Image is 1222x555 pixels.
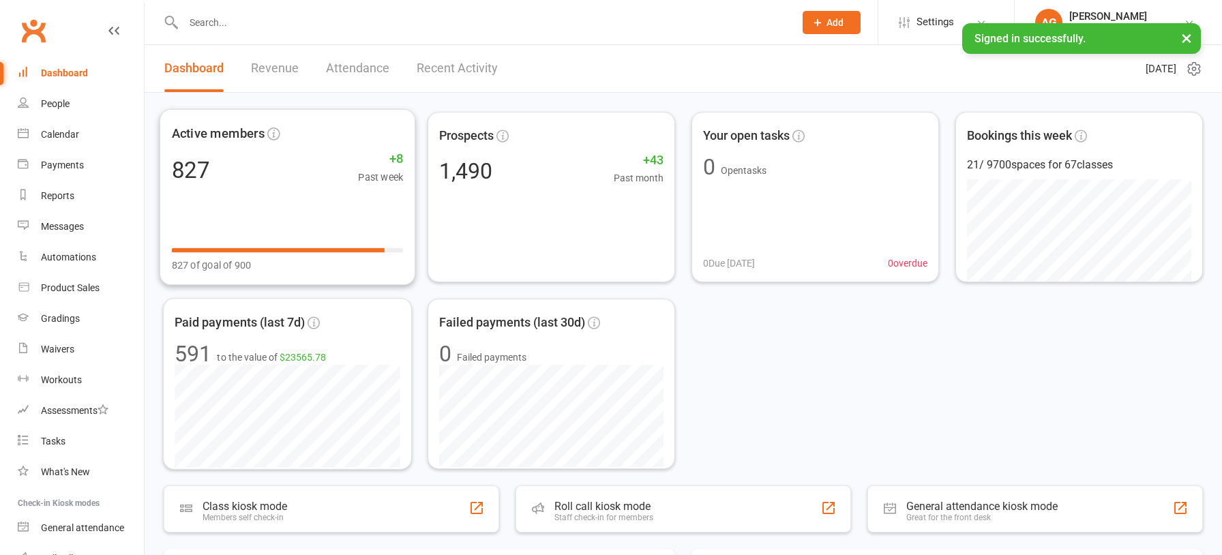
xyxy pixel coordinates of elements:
[203,513,287,522] div: Members self check-in
[703,256,755,271] span: 0 Due [DATE]
[41,282,100,293] div: Product Sales
[439,313,585,333] span: Failed payments (last 30d)
[18,181,144,211] a: Reports
[457,350,526,365] span: Failed payments
[18,211,144,242] a: Messages
[179,13,785,32] input: Search...
[18,395,144,426] a: Assessments
[280,351,326,362] span: $23565.78
[18,89,144,119] a: People
[41,466,90,477] div: What's New
[1069,10,1184,22] div: [PERSON_NAME]
[974,32,1086,45] span: Signed in successfully.
[41,344,74,355] div: Waivers
[203,500,287,513] div: Class kiosk mode
[1069,22,1184,35] div: Bujutsu Martial Arts Centre
[417,45,498,92] a: Recent Activity
[16,14,50,48] a: Clubworx
[703,156,715,178] div: 0
[439,160,492,182] div: 1,490
[18,457,144,487] a: What's New
[41,190,74,201] div: Reports
[41,129,79,140] div: Calendar
[906,500,1058,513] div: General attendance kiosk mode
[18,365,144,395] a: Workouts
[41,436,65,447] div: Tasks
[967,126,1072,146] span: Bookings this week
[803,11,861,34] button: Add
[826,17,844,28] span: Add
[703,126,790,146] span: Your open tasks
[41,522,124,533] div: General attendance
[41,221,84,232] div: Messages
[18,513,144,543] a: General attendance kiosk mode
[439,343,451,365] div: 0
[18,242,144,273] a: Automations
[251,45,299,92] a: Revenue
[1174,23,1199,52] button: ×
[41,67,88,78] div: Dashboard
[614,170,664,185] span: Past month
[41,313,80,324] div: Gradings
[967,156,1191,174] div: 21 / 9700 spaces for 67 classes
[358,149,403,170] span: +8
[554,513,653,522] div: Staff check-in for members
[217,349,326,365] span: to the value of
[1035,9,1062,36] div: AG
[172,159,210,181] div: 827
[172,123,265,144] span: Active members
[175,312,305,332] span: Paid payments (last 7d)
[888,256,927,271] span: 0 overdue
[18,150,144,181] a: Payments
[175,343,211,365] div: 591
[18,334,144,365] a: Waivers
[358,170,403,185] span: Past week
[1146,61,1176,77] span: [DATE]
[721,165,766,176] span: Open tasks
[18,303,144,334] a: Gradings
[554,500,653,513] div: Roll call kiosk mode
[326,45,389,92] a: Attendance
[18,119,144,150] a: Calendar
[614,151,664,170] span: +43
[164,45,224,92] a: Dashboard
[172,257,252,273] span: 827 of goal of 900
[917,7,954,37] span: Settings
[41,98,70,109] div: People
[906,513,1058,522] div: Great for the front desk
[18,273,144,303] a: Product Sales
[18,426,144,457] a: Tasks
[41,160,84,170] div: Payments
[41,374,82,385] div: Workouts
[439,126,494,146] span: Prospects
[41,252,96,262] div: Automations
[18,58,144,89] a: Dashboard
[41,405,108,416] div: Assessments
